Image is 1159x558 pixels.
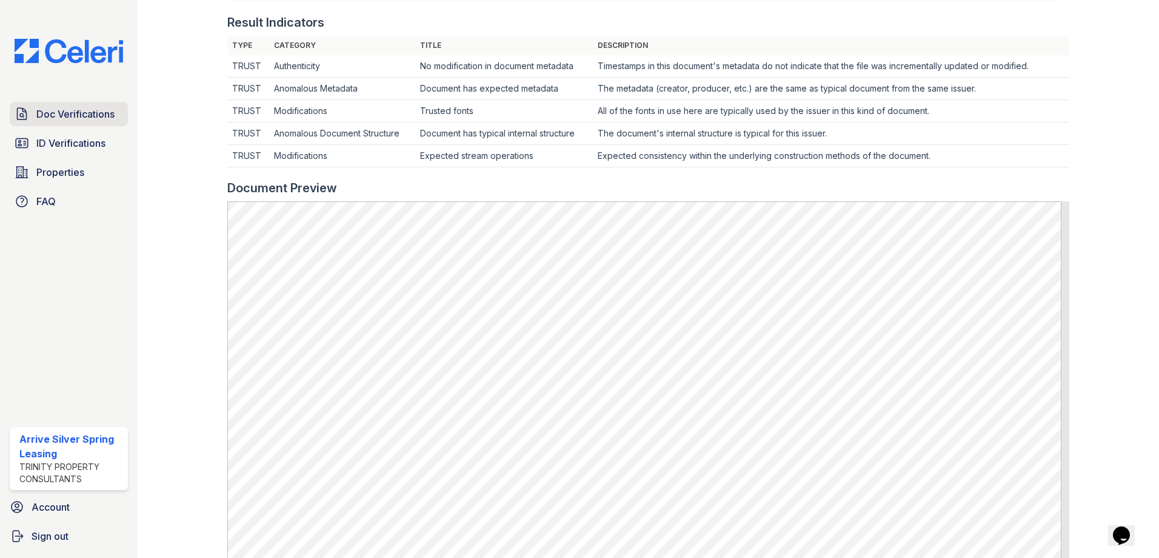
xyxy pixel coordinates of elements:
td: TRUST [227,55,269,78]
span: ID Verifications [36,136,105,150]
div: Arrive Silver Spring Leasing [19,432,123,461]
a: ID Verifications [10,131,128,155]
td: The document's internal structure is typical for this issuer. [593,123,1069,145]
td: Modifications [269,100,415,123]
td: Document has typical internal structure [415,123,593,145]
td: All of the fonts in use here are typically used by the issuer in this kind of document. [593,100,1069,123]
td: The metadata (creator, producer, etc.) are the same as typical document from the same issuer. [593,78,1069,100]
span: Doc Verifications [36,107,115,121]
td: TRUST [227,78,269,100]
a: Doc Verifications [10,102,128,126]
td: TRUST [227,145,269,167]
td: Expected consistency within the underlying construction methods of the document. [593,145,1069,167]
td: TRUST [227,123,269,145]
a: Properties [10,160,128,184]
td: Timestamps in this document's metadata do not indicate that the file was incrementally updated or... [593,55,1069,78]
a: Account [5,495,133,519]
td: No modification in document metadata [415,55,593,78]
td: TRUST [227,100,269,123]
span: Properties [36,165,84,180]
td: Authenticity [269,55,415,78]
div: Result Indicators [227,14,324,31]
div: Trinity Property Consultants [19,461,123,485]
a: FAQ [10,189,128,213]
div: Document Preview [227,180,337,197]
td: Modifications [269,145,415,167]
iframe: chat widget [1108,509,1147,546]
a: Sign out [5,524,133,548]
span: FAQ [36,194,56,209]
th: Category [269,36,415,55]
td: Anomalous Document Structure [269,123,415,145]
span: Account [32,500,70,514]
th: Title [415,36,593,55]
td: Expected stream operations [415,145,593,167]
span: Sign out [32,529,68,543]
td: Trusted fonts [415,100,593,123]
img: CE_Logo_Blue-a8612792a0a2168367f1c8372b55b34899dd931a85d93a1a3d3e32e68fde9ad4.png [5,39,133,63]
th: Description [593,36,1069,55]
td: Anomalous Metadata [269,78,415,100]
th: Type [227,36,269,55]
td: Document has expected metadata [415,78,593,100]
